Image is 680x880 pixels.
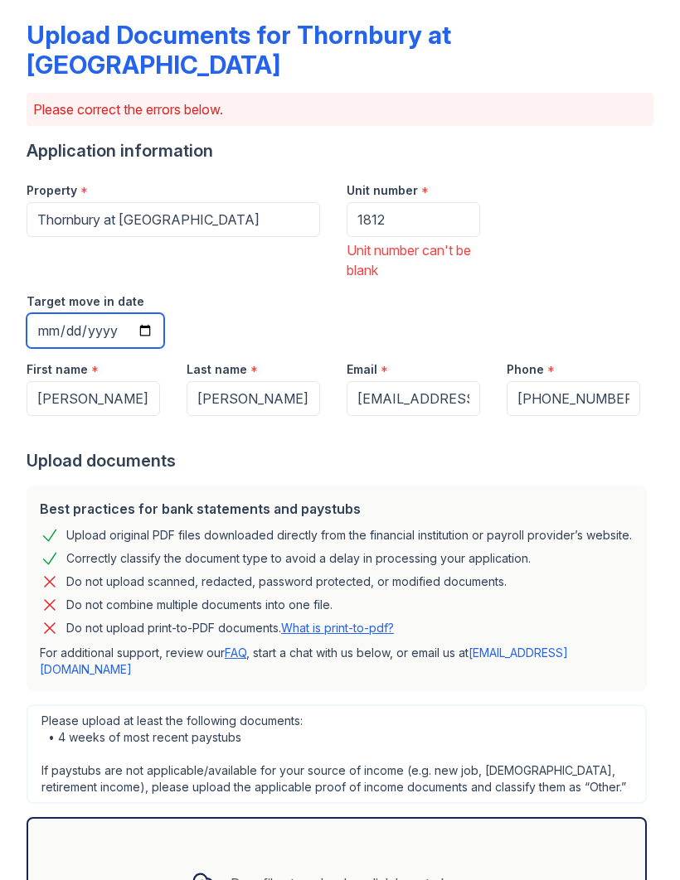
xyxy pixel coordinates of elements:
div: Best practices for bank statements and paystubs [40,499,634,519]
div: Unit number can't be blank [347,240,480,280]
div: Upload documents [27,449,653,472]
p: Please correct the errors below. [33,99,647,119]
div: Application information [27,139,653,162]
label: First name [27,361,88,378]
div: Upload Documents for Thornbury at [GEOGRAPHIC_DATA] [27,20,653,80]
label: Last name [187,361,247,378]
div: Do not upload scanned, redacted, password protected, or modified documents. [66,572,507,592]
label: Phone [507,361,544,378]
div: Do not combine multiple documents into one file. [66,595,333,615]
p: Do not upload print-to-PDF documents. [66,620,394,636]
label: Unit number [347,182,418,199]
div: Correctly classify the document type to avoid a delay in processing your application. [66,549,531,568]
label: Property [27,182,77,199]
label: Target move in date [27,293,144,310]
a: FAQ [225,645,246,660]
div: Please upload at least the following documents: • 4 weeks of most recent paystubs If paystubs are... [27,704,647,804]
a: [EMAIL_ADDRESS][DOMAIN_NAME] [40,645,568,676]
p: For additional support, review our , start a chat with us below, or email us at [40,645,634,678]
label: Email [347,361,377,378]
div: Upload original PDF files downloaded directly from the financial institution or payroll provider’... [66,525,632,545]
a: What is print-to-pdf? [281,621,394,635]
